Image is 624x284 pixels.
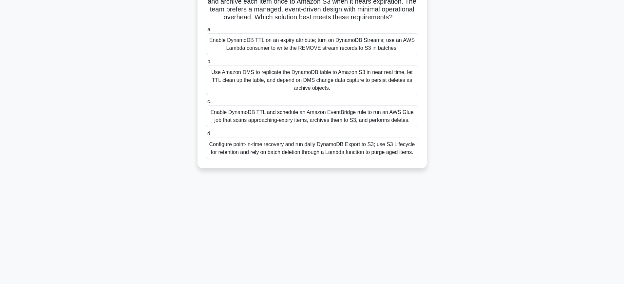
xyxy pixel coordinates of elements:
[207,27,212,32] span: a.
[207,99,211,104] span: c.
[206,33,418,55] div: Enable DynamoDB TTL on an expiry attribute; turn on DynamoDB Streams; use an AWS Lambda consumer ...
[207,131,212,136] span: d.
[206,138,418,159] div: Configure point-in-time recovery and run daily DynamoDB Export to S3; use S3 Lifecycle for retent...
[206,66,418,95] div: Use Amazon DMS to replicate the DynamoDB table to Amazon S3 in near real time, let TTL clean up t...
[206,105,418,127] div: Enable DynamoDB TTL and schedule an Amazon EventBridge rule to run an AWS Glue job that scans app...
[207,59,212,64] span: b.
